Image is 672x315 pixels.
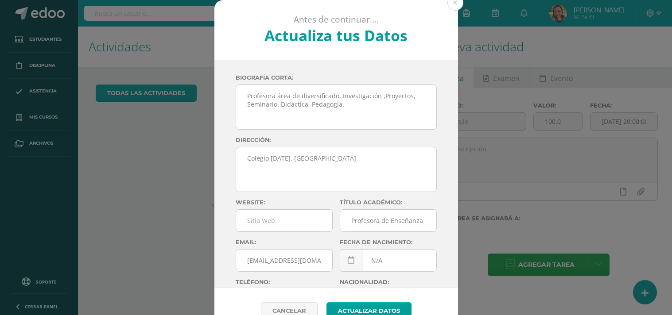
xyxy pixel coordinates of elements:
[340,279,437,285] label: Nacionalidad:
[340,210,436,231] input: Titulo:
[236,279,333,285] label: Teléfono:
[236,85,436,129] textarea: Profesora área de diversificado, Investigación ,Proyectos, Seminario. Didáctica, Pedagogía.
[236,137,437,143] label: Dirección:
[236,74,437,81] label: Biografía corta:
[236,210,332,231] input: Sitio Web:
[340,199,437,206] label: Título académico:
[340,239,437,246] label: Fecha de nacimiento:
[238,25,434,46] h2: Actualiza tus Datos
[236,147,436,192] textarea: Colegio [DATE]. [GEOGRAPHIC_DATA]
[236,239,333,246] label: Email:
[236,199,333,206] label: Website:
[238,14,434,25] p: Antes de continuar....
[236,250,332,271] input: Correo Electronico:
[340,250,436,271] input: Fecha de Nacimiento:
